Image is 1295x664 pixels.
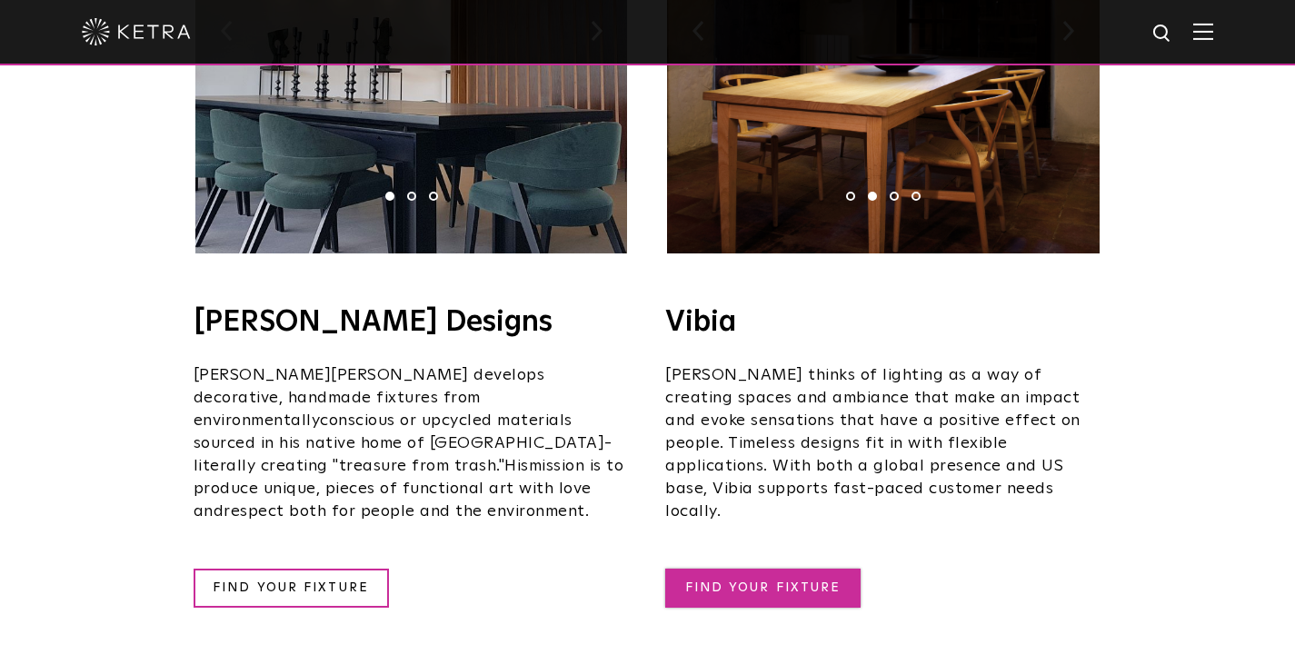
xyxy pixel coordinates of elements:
[504,458,529,474] span: His
[331,367,469,383] span: [PERSON_NAME]
[194,367,332,383] span: [PERSON_NAME]
[194,412,613,474] span: conscious or upcycled materials sourced in his native home of [GEOGRAPHIC_DATA]- literally creati...
[194,308,630,337] h4: [PERSON_NAME] Designs​
[194,569,389,608] a: FIND YOUR FIXTURE
[82,18,191,45] img: ketra-logo-2019-white
[665,569,861,608] a: FIND YOUR FIXTURE
[1151,23,1174,45] img: search icon
[224,503,589,520] span: respect both for people and the environment.
[665,308,1101,337] h4: Vibia
[665,364,1101,523] p: [PERSON_NAME] thinks of lighting as a way of creating spaces and ambiance that make an impact and...
[1193,23,1213,40] img: Hamburger%20Nav.svg
[194,367,545,429] span: develops decorative, handmade fixtures from environmentally
[194,458,624,520] span: mission is to produce unique, pieces of functional art with love and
